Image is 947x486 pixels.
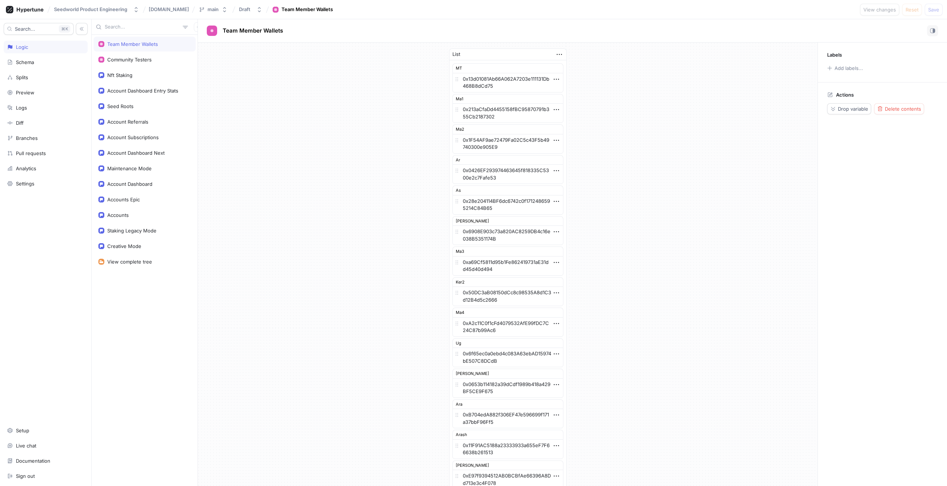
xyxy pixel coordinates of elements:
div: [PERSON_NAME] [452,460,563,470]
textarea: 0xB704edA882f306EF47e596699f171a37bbF96Ff5 [452,409,563,428]
div: As [452,185,563,195]
button: Drop variable [827,103,871,114]
div: MT [452,63,563,73]
div: Seed Roots [107,103,134,109]
span: Team Member Wallets [223,28,283,34]
div: Live chat [16,443,36,449]
textarea: 0x1F54AF9ae72479Fa02C5c43F5b49740300e905E9 [452,134,563,154]
button: View changes [860,4,899,16]
button: Save [925,4,943,16]
span: Save [928,7,939,12]
div: Analytics [16,165,36,171]
div: Ara [452,399,563,409]
button: Reset [902,4,922,16]
textarea: 0xA2c11C0f1cFd4079532AfE99fDC7C24C87b99Ac6 [452,317,563,337]
span: Search... [15,27,35,31]
input: Search... [105,23,180,31]
textarea: 0x213aCfaDd4455158fBC95870791b355Cb2187302 [452,103,563,123]
span: [DOMAIN_NAME] [149,7,189,12]
div: Ma3 [452,247,563,256]
span: Drop variable [838,107,868,111]
button: main [196,3,230,16]
span: Delete contents [885,107,921,111]
div: [PERSON_NAME] [452,216,563,226]
div: Arash [452,430,563,439]
div: Logs [16,105,27,111]
div: Account Dashboard Entry Stats [107,88,178,94]
div: Ma1 [452,94,563,104]
a: Documentation [4,455,88,467]
textarea: 0x28e204114BF6dc6742c0f1712486595214C84B65 [452,195,563,215]
button: Seedworld Product Engineering [51,3,142,16]
div: Setup [16,428,29,433]
textarea: 0x6f65ec0a0ebd4c083A63ebAD15974bE507C8DCdB [452,348,563,367]
div: Schema [16,59,34,65]
div: Ma2 [452,124,563,134]
div: Accounts Epic [107,197,140,202]
div: Ug [452,338,563,348]
div: Maintenance Mode [107,165,152,171]
textarea: 0x0426EF293974463645f818335C5300e2c7Fafe53 [452,164,563,184]
div: Ma4 [452,308,563,317]
div: Account Subscriptions [107,134,159,140]
div: Pull requests [16,150,46,156]
p: Actions [836,92,854,98]
div: Team Member Wallets [282,6,333,13]
button: Draft [236,3,265,16]
button: Add labels... [825,63,865,73]
div: Staking Legacy Mode [107,228,156,234]
div: Team Member Wallets [107,41,158,47]
div: Logic [16,44,28,50]
div: Diff [16,120,24,126]
p: Labels [827,52,842,58]
div: Ker2 [452,277,563,287]
div: Documentation [16,458,50,464]
button: Delete contents [874,103,924,114]
div: Branches [16,135,38,141]
div: main [208,6,219,13]
div: Account Dashboard Next [107,150,165,156]
div: Accounts [107,212,129,218]
div: K [59,25,70,33]
div: Settings [16,181,34,187]
div: Sign out [16,473,35,479]
textarea: 0x50DC3aB08150dCc8c98535A8d1C3d12B4d5c2666 [452,286,563,306]
textarea: 0x0653b114182a39dCdf1989b418a429BF5CE9F675 [452,378,563,398]
div: Preview [16,90,34,95]
div: [PERSON_NAME] [452,369,563,378]
textarea: 0xa69Cf5811d95b1Fe862419731aE31dd45d40d494 [452,256,563,276]
div: List [452,51,460,58]
span: Reset [906,7,919,12]
div: Account Dashboard [107,181,152,187]
span: View changes [863,7,896,12]
textarea: 0x11F91AC5188a23333933a655eF7F66638b261513 [452,439,563,459]
div: Draft [239,6,250,13]
div: Splits [16,74,28,80]
button: Search...K [4,23,74,35]
textarea: 0x13d01081Ab66A062A7203e111131Db468B8dCd75 [452,73,563,93]
div: Seedworld Product Engineering [54,6,127,13]
textarea: 0x6908E903c73a820AC8259DB4c16e038B5351174B [452,225,563,245]
div: Nft Staking [107,72,132,78]
div: View complete tree [107,259,152,265]
div: Community Testers [107,57,152,63]
div: Creative Mode [107,243,141,249]
div: Account Referrals [107,119,148,125]
div: Ar [452,155,563,165]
